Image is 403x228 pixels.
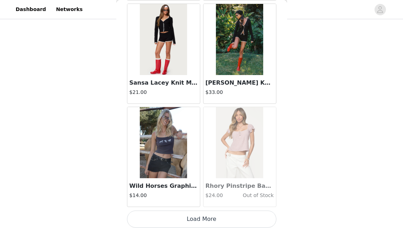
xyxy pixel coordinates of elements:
h4: $33.00 [206,89,274,96]
img: Rhory Pinstripe Babydoll Top [216,107,263,178]
img: Wild Horses Graphic Tank Top [140,107,187,178]
button: Load More [127,211,276,228]
h3: Sansa Lacey Knit Micro Shorts [129,79,198,87]
h4: $14.00 [129,192,198,199]
div: avatar [377,4,383,15]
a: Networks [52,1,87,17]
h4: $24.00 [206,192,228,199]
h3: Wild Horses Graphic Tank Top [129,182,198,190]
h4: Out of Stock [228,192,274,199]
h3: Rhory Pinstripe Babydoll Top [206,182,274,190]
a: Dashboard [11,1,50,17]
h3: [PERSON_NAME] Knit Cardigan [206,79,274,87]
img: Sansa Lacey Knit Micro Shorts [140,4,187,75]
img: Sansa Lacey Knit Cardigan [216,4,263,75]
h4: $21.00 [129,89,198,96]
